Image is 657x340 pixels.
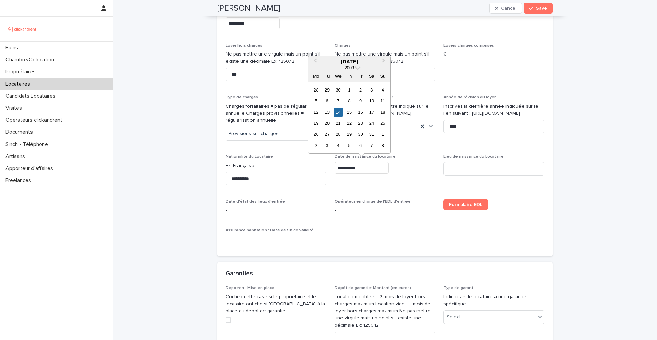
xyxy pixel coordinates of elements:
div: Su [378,72,387,81]
div: Choose Saturday, 7 June 2003 [367,141,376,150]
div: Choose Saturday, 17 May 2003 [367,108,376,117]
p: Freelances [3,177,37,184]
span: Type de charges [226,95,258,99]
div: Choose Thursday, 8 May 2003 [345,96,354,106]
span: Opérateur en charge de l'EDL d'entrée [335,199,411,204]
div: Choose Sunday, 11 May 2003 [378,96,387,106]
div: Choose Wednesday, 4 June 2003 [334,141,343,150]
span: Charges [335,44,351,48]
div: Choose Tuesday, 29 April 2003 [322,85,332,95]
p: Propriétaires [3,69,41,75]
span: Année de révision du loyer [443,95,496,99]
div: Choose Sunday, 18 May 2003 [378,108,387,117]
div: Choose Tuesday, 27 May 2003 [322,130,332,139]
div: Choose Sunday, 25 May 2003 [378,119,387,128]
span: 2003 [345,65,354,70]
p: Ne pas mettre une virgule mais un point s'il existe une décimale Ex: 1250.12 [226,51,326,65]
p: Artisans [3,153,30,160]
div: Choose Wednesday, 28 May 2003 [334,130,343,139]
div: Mo [311,72,321,81]
div: Choose Wednesday, 7 May 2003 [334,96,343,106]
div: Sa [367,72,376,81]
span: Depozen - Mise en place [226,286,274,290]
div: Choose Monday, 2 June 2003 [311,141,321,150]
div: month 2003-05 [310,84,388,151]
img: UCB0brd3T0yccxBKYDjQ [5,22,39,36]
p: Location meublée = 2 mois de loyer hors charges maximum Location vide = 1 mois de loyer hors char... [335,293,436,329]
p: Sinch - Téléphone [3,141,53,148]
p: - [226,235,326,243]
span: Formulaire EDL [449,202,482,207]
span: Date d'état des lieux d'entrée [226,199,285,204]
div: We [334,72,343,81]
h2: [PERSON_NAME] [217,3,280,13]
div: Choose Friday, 23 May 2003 [356,119,365,128]
p: Apporteur d'affaires [3,165,59,172]
div: Choose Tuesday, 6 May 2003 [322,96,332,106]
span: Assurance habitation : Date de fin de validité [226,228,314,232]
span: Nationalité du Locataire [226,155,273,159]
p: Locataires [3,81,36,87]
div: Choose Thursday, 5 June 2003 [345,141,354,150]
p: Cochez cette case si le propriétaire et le locataire ont choisi [GEOGRAPHIC_DATA] à la place du d... [226,293,326,315]
div: Choose Wednesday, 21 May 2003 [334,119,343,128]
p: Candidats Locataires [3,93,61,99]
span: Save [536,6,547,11]
span: Type de garant [443,286,473,290]
p: Operateurs clickandrent [3,117,68,123]
p: - [335,207,436,214]
p: Visites [3,105,27,111]
div: Select... [447,314,464,321]
div: Choose Thursday, 15 May 2003 [345,108,354,117]
a: Formulaire EDL [443,199,488,210]
div: Choose Saturday, 3 May 2003 [367,85,376,95]
div: Choose Monday, 12 May 2003 [311,108,321,117]
button: Next Month [379,57,390,68]
div: Choose Saturday, 10 May 2003 [367,96,376,106]
button: Save [524,3,553,14]
div: Choose Monday, 28 April 2003 [311,85,321,95]
div: Choose Wednesday, 14 May 2003 [334,108,343,117]
div: Fr [356,72,365,81]
p: Inscrivez la dernière année indiquée sur le lien suivant : [URL][DOMAIN_NAME] [443,103,544,117]
p: Chambre/Colocation [3,57,60,63]
div: Choose Sunday, 4 May 2003 [378,85,387,95]
div: Choose Tuesday, 20 May 2003 [322,119,332,128]
p: Indiquez si le locataire a une garantie spécifique [443,293,544,308]
div: Choose Friday, 2 May 2003 [356,85,365,95]
div: [DATE] [308,59,390,65]
div: Th [345,72,354,81]
div: Choose Saturday, 31 May 2003 [367,130,376,139]
button: Cancel [489,3,522,14]
p: Documents [3,129,38,135]
div: Choose Tuesday, 3 June 2003 [322,141,332,150]
p: 0 [443,51,544,58]
span: Lieu de naissance du Locataire [443,155,504,159]
div: Choose Monday, 5 May 2003 [311,96,321,106]
div: Choose Thursday, 29 May 2003 [345,130,354,139]
div: Choose Friday, 9 May 2003 [356,96,365,106]
p: Ne pas mettre une virgule mais un point s'il existe une décimale Ex: 1250.12 [335,51,436,65]
div: Choose Sunday, 8 June 2003 [378,141,387,150]
p: Charges forfaitaires = pas de régularisation annuelle Charges provisionnelles = régularisation an... [226,103,326,124]
div: Choose Monday, 26 May 2003 [311,130,321,139]
div: Choose Saturday, 24 May 2003 [367,119,376,128]
p: - [226,207,326,214]
button: Previous Month [309,57,320,68]
span: Cancel [501,6,516,11]
div: Tu [322,72,332,81]
div: Choose Friday, 30 May 2003 [356,130,365,139]
div: Choose Tuesday, 13 May 2003 [322,108,332,117]
p: Ex: Française [226,162,326,169]
span: Loyer hors charges [226,44,262,48]
p: Biens [3,45,24,51]
h2: Garanties [226,270,253,278]
div: Choose Wednesday, 30 April 2003 [334,85,343,95]
div: Choose Thursday, 1 May 2003 [345,85,354,95]
div: Choose Friday, 16 May 2003 [356,108,365,117]
span: Dépôt de garantie: Montant (en euros) [335,286,411,290]
div: Choose Thursday, 22 May 2003 [345,119,354,128]
div: Choose Friday, 6 June 2003 [356,141,365,150]
span: Provisions sur charges [229,130,279,137]
span: Loyers charges comprises [443,44,494,48]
